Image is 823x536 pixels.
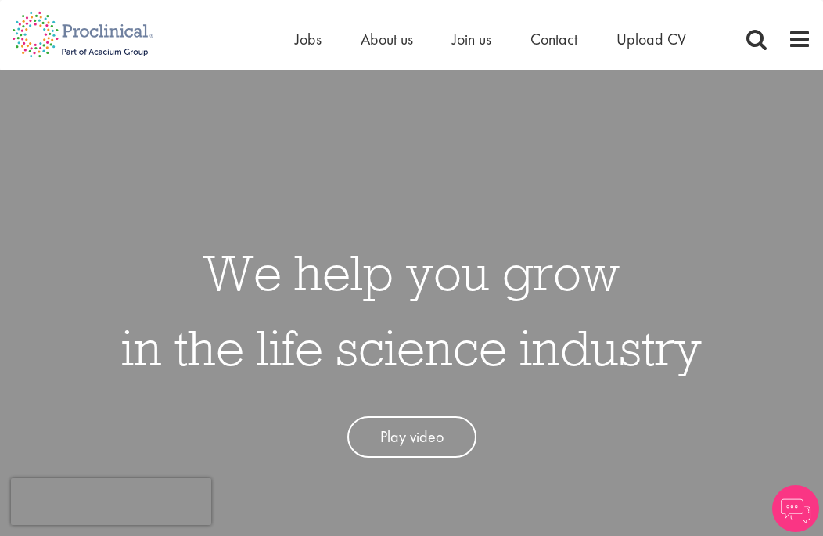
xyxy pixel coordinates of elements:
a: Play video [347,416,476,458]
a: About us [361,29,413,49]
h1: We help you grow in the life science industry [121,235,702,385]
a: Contact [530,29,577,49]
a: Join us [452,29,491,49]
a: Upload CV [616,29,686,49]
img: Chatbot [772,485,819,532]
a: Jobs [295,29,322,49]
